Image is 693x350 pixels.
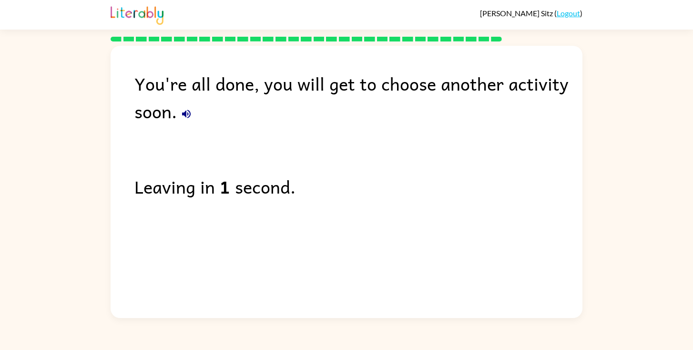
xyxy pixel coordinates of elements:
[220,173,230,200] b: 1
[134,70,582,125] div: You're all done, you will get to choose another activity soon.
[480,9,582,18] div: ( )
[557,9,580,18] a: Logout
[480,9,554,18] span: [PERSON_NAME] Sitz
[111,4,163,25] img: Literably
[134,173,582,200] div: Leaving in second.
